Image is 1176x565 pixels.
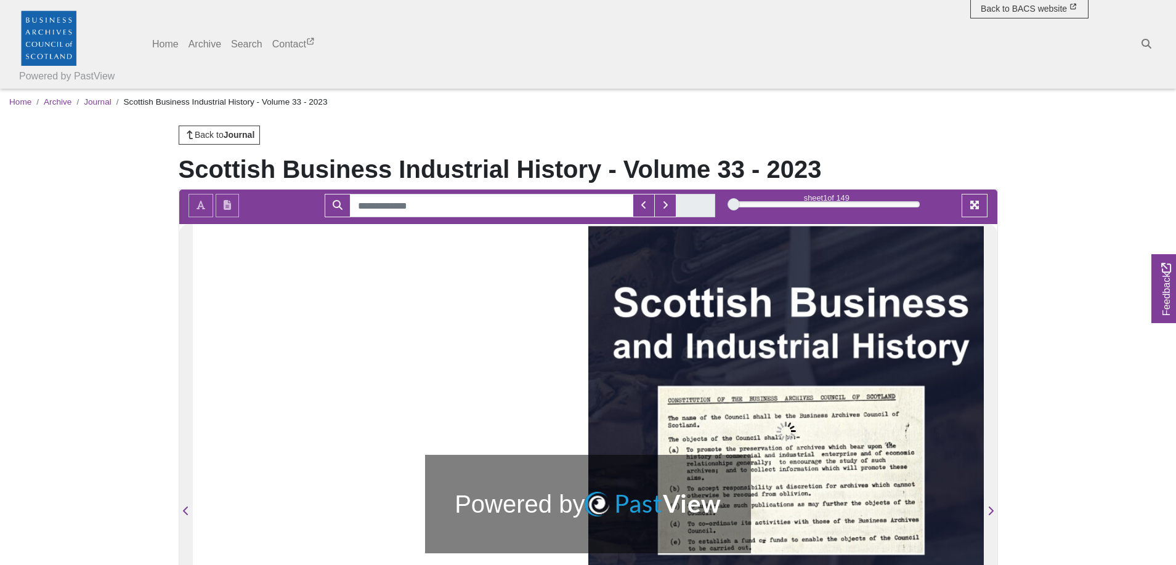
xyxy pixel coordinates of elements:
button: Search [325,194,351,217]
button: Full screen mode [962,194,987,217]
input: Search for [350,194,633,217]
button: Next Match [654,194,676,217]
a: Back toJournal [179,126,261,145]
img: Business Archives Council of Scotland [19,8,78,67]
h1: Scottish Business Industrial History - Volume 33 - 2023 [179,154,998,184]
a: Journal [84,97,112,106]
span: Back to BACS website [981,4,1067,14]
a: Business Archives Council of Scotland logo [19,5,78,70]
a: Home [9,97,31,106]
a: Would you like to provide feedback? [1151,254,1176,323]
a: Powered by PastView [19,69,115,84]
a: Search [226,32,267,57]
span: Feedback [1159,263,1174,316]
strong: Journal [224,130,255,140]
span: Scottish Business Industrial History - Volume 33 - 2023 [124,97,328,106]
a: Archive [44,97,71,106]
span: 1 [823,193,827,202]
button: Toggle text selection (Alt+T) [189,194,213,217]
div: sheet of 149 [734,192,920,204]
a: Contact [267,32,321,57]
a: Archive [184,32,226,57]
a: Home [147,32,184,57]
button: Previous Match [633,194,655,217]
button: Open transcription window [216,194,239,217]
